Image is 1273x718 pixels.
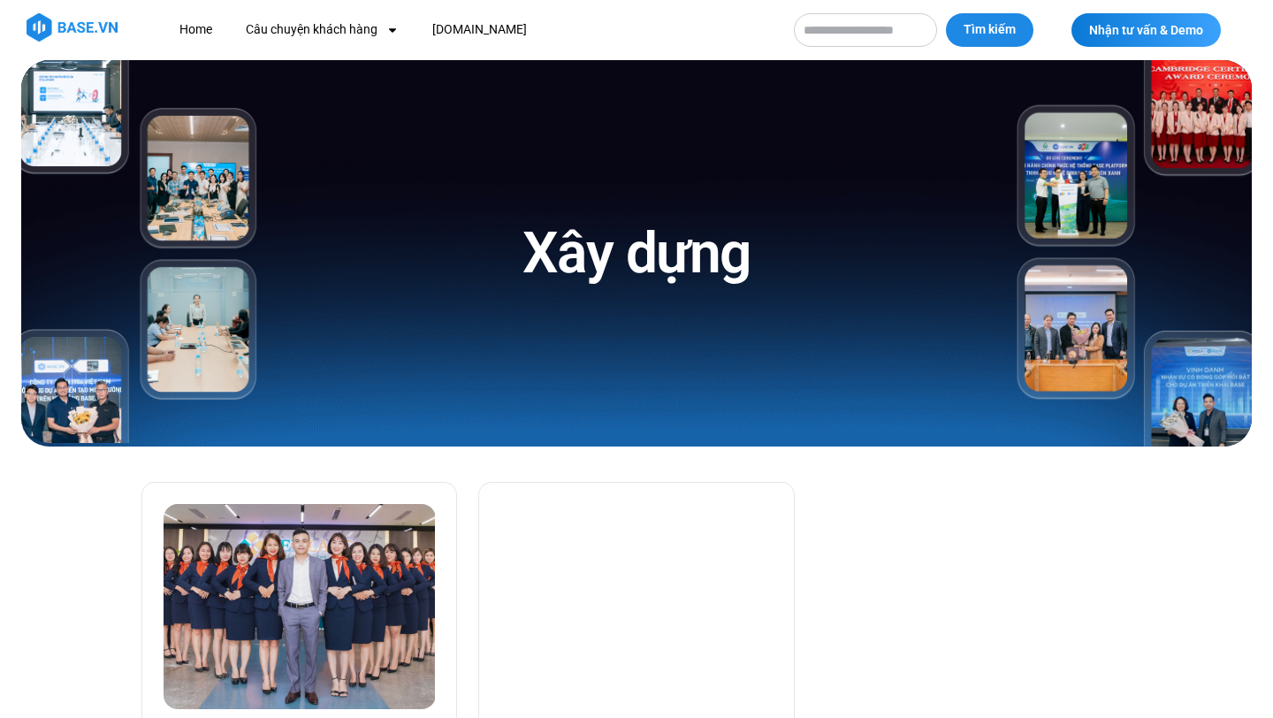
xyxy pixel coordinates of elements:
[1089,24,1203,36] span: Nhận tư vấn & Demo
[232,13,412,46] a: Câu chuyện khách hàng
[166,13,776,46] nav: Menu
[166,13,225,46] a: Home
[964,21,1016,39] span: Tìm kiếm
[419,13,540,46] a: [DOMAIN_NAME]
[946,13,1033,47] button: Tìm kiếm
[1071,13,1221,47] a: Nhận tư vấn & Demo
[522,217,751,290] h1: Xây dựng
